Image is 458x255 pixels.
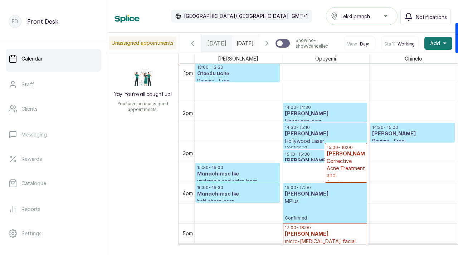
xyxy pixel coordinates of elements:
p: Front Desk [27,17,58,26]
span: Notifications [416,13,447,21]
p: 15:30 - 16:00 [197,165,278,170]
h3: Munachimso Ike [197,170,278,178]
div: 1pm [182,69,194,77]
a: Rewards [6,149,101,169]
span: Working [398,41,415,47]
button: ViewDay [347,41,372,47]
p: 13:00 - 13:30 [197,64,278,70]
a: Settings [6,223,101,244]
div: 5pm [181,230,194,237]
h3: [PERSON_NAME] [285,231,365,238]
h3: Ofoedu uche [197,70,278,77]
p: 16:00 - 17:00 [285,185,365,191]
p: 14:00 - 14:30 [285,105,365,110]
p: Catalogue [21,180,46,187]
span: Lekki branch [341,13,370,20]
span: [PERSON_NAME] [216,54,260,63]
span: Opeyemi [314,54,337,63]
p: Rewards [21,155,42,163]
button: Lekki branch [326,7,398,25]
a: Calendar [6,49,101,69]
p: 15:00 - 16:00 [327,145,365,150]
p: 14:30 - 15:10 [285,125,365,130]
span: Chinelo [403,54,424,63]
a: Reports [6,199,101,219]
h3: [PERSON_NAME] [327,150,365,158]
p: Staff [21,81,34,88]
p: Review - Free [197,77,278,85]
p: [GEOGRAPHIC_DATA]/[GEOGRAPHIC_DATA] [184,13,289,20]
p: Show no-show/cancelled [296,38,338,49]
a: Messaging [6,125,101,145]
button: Notifications [400,9,451,25]
h3: [PERSON_NAME] [285,157,365,164]
p: Messaging [21,131,47,138]
p: 17:00 - 18:00 [285,225,365,231]
p: Hollywood Laser [285,138,365,145]
p: underchin and sides laser [197,178,278,185]
p: Confirmed [285,145,365,150]
span: [DATE] [207,39,226,48]
p: You have no unassigned appointments. [112,101,174,112]
h3: [PERSON_NAME] [372,130,453,138]
a: Clients [6,99,101,119]
p: Unassigned appointments [109,37,176,49]
p: micro-[MEDICAL_DATA] facial [285,238,365,245]
span: Day [360,41,368,47]
div: 4pm [181,189,194,197]
h3: [PERSON_NAME] [285,191,365,198]
h2: Yay! You’re all caught up! [114,91,172,98]
h3: [PERSON_NAME] [285,130,365,138]
p: Calendar [21,55,43,62]
h3: [PERSON_NAME] [285,110,365,117]
div: [DATE] [201,35,232,52]
p: FD [12,18,18,25]
p: Corrective Acne Treatment and Combination Peel [327,158,365,193]
span: Staff [384,41,395,47]
p: 16:00 - 16:30 [197,185,278,191]
button: StaffWorking [384,41,415,47]
p: half chest laser [197,198,278,205]
a: Catalogue [6,173,101,193]
div: 2pm [181,109,194,117]
p: GMT+1 [292,13,308,20]
p: Clients [21,105,38,112]
p: 14:30 - 15:00 [372,125,453,130]
span: Add [430,40,440,47]
p: Under arm laser [285,117,365,125]
p: Reports [21,206,40,213]
button: Add [424,37,452,50]
p: 15:10 - 15:30 [285,151,365,157]
p: MPlus [285,198,365,205]
a: Staff [6,74,101,95]
span: View [347,41,357,47]
p: Review - Free [372,138,453,145]
div: 3pm [181,149,194,157]
h3: Munachimso Ike [197,191,278,198]
p: Settings [21,230,42,237]
p: Confirmed [285,205,365,221]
